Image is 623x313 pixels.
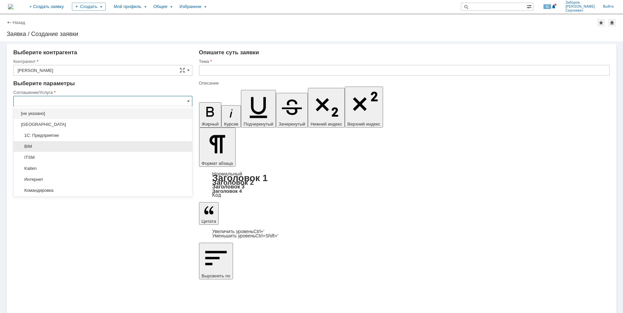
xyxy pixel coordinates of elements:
[308,88,345,128] button: Нижний индекс
[202,219,216,224] span: Цитата
[526,3,533,9] span: Расширенный поиск
[7,31,616,37] div: Заявка / Создание заявки
[276,93,308,128] button: Зачеркнутый
[18,144,188,149] span: BIM
[18,133,188,138] span: 1С: Предприятие
[202,161,233,166] span: Формат абзаца
[18,122,188,127] span: [GEOGRAPHIC_DATA]
[18,155,188,160] span: ITSM
[255,233,278,238] span: Ctrl+Shift+'
[254,229,265,234] span: Ctrl+'
[199,128,236,167] button: Формат абзаца
[212,171,242,176] a: Нормальный
[212,192,221,198] a: Код
[202,273,230,278] span: Выровнять по
[279,122,305,127] span: Зачеркнутый
[221,105,241,128] button: Курсив
[8,4,13,9] img: logo
[18,188,188,193] span: Командировка
[345,87,383,128] button: Верхний индекс
[18,111,188,116] span: [не указано]
[565,9,595,13] span: Сергеевич
[202,122,219,127] span: Жирный
[241,90,276,128] button: Подчеркнутый
[13,90,191,95] div: Соглашение/Услуга
[212,183,245,189] a: Заголовок 3
[199,202,219,225] button: Цитата
[199,243,233,279] button: Выровнять по
[13,80,75,87] span: Выберите параметры
[199,81,608,85] div: Описание
[18,177,188,182] span: Интернет
[212,173,268,183] a: Заголовок 1
[311,122,342,127] span: Нижний индекс
[18,166,188,171] span: Kaiten
[13,59,191,64] div: Контрагент
[13,49,77,56] span: Выберите контрагента
[13,20,25,25] a: Назад
[608,19,616,27] div: Сделать домашней страницей
[199,171,610,197] div: Формат абзаца
[224,122,238,127] span: Курсив
[199,49,259,56] span: Опишите суть заявки
[543,4,551,9] span: 66
[180,68,185,73] span: Сложная форма
[8,4,13,9] a: Перейти на домашнюю страницу
[212,229,265,234] a: Increase
[212,178,254,186] a: Заголовок 2
[212,233,279,238] a: Decrease
[347,122,380,127] span: Верхний индекс
[244,122,273,127] span: Подчеркнутый
[72,3,106,11] div: Создать
[565,5,595,9] span: [PERSON_NAME]
[597,19,605,27] div: Добавить в избранное
[199,59,608,64] div: Тема
[199,229,610,238] div: Цитата
[199,102,222,128] button: Жирный
[212,188,242,194] a: Заголовок 4
[565,1,595,5] span: Зиборов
